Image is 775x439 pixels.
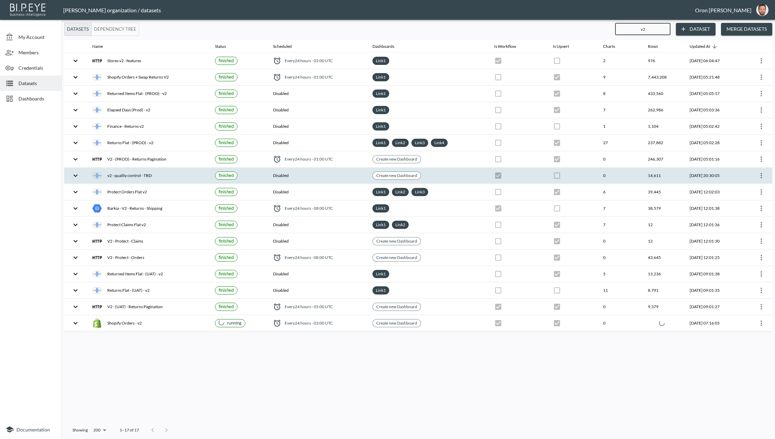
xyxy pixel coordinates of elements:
[756,154,767,165] button: more
[92,122,102,131] img: inner join icon
[209,266,268,282] th: {"type":{},"key":null,"ref":null,"props":{"size":"small","label":{"type":{},"key":null,"ref":null...
[64,23,139,36] div: Platform
[91,426,109,435] div: 200
[209,151,268,167] th: {"type":{},"key":null,"ref":null,"props":{"size":"small","label":{"type":{},"key":null,"ref":null...
[489,102,547,118] th: {"type":{},"key":null,"ref":null,"props":{"disabled":true,"checked":false,"color":"primary","styl...
[598,69,642,85] th: 9
[547,151,598,167] th: {"type":{},"key":null,"ref":null,"props":{"disabled":true,"checked":true,"color":"primary","style...
[268,102,367,118] th: Disabled
[756,121,767,132] button: more
[70,153,81,165] button: expand row
[394,221,407,229] a: Link2
[642,86,684,102] th: 433,560
[431,139,448,147] div: Link4
[92,220,204,230] div: Protect Claims Flat v2
[70,137,81,149] button: expand row
[394,139,407,147] a: Link2
[63,7,695,13] div: [PERSON_NAME] organization / datasets
[372,73,389,81] div: Link1
[489,184,547,200] th: {"type":{},"key":null,"ref":null,"props":{"disabled":true,"checked":false,"color":"primary","styl...
[268,217,367,233] th: Disabled
[598,86,642,102] th: 8
[219,123,234,129] span: finished
[209,233,268,249] th: {"type":{},"key":null,"ref":null,"props":{"size":"small","label":{"type":{},"key":null,"ref":null...
[219,140,234,145] span: finished
[375,90,387,97] a: Link1
[598,102,642,118] th: 7
[598,217,642,233] th: 7
[268,151,367,167] th: {"type":"div","key":null,"ref":null,"props":{"style":{"display":"flex","alignItems":"center","col...
[375,237,419,245] a: Create new Dashboard
[92,236,204,246] div: V2 - Protect - Claims
[742,233,772,249] th: {"type":{"isMobxInjector":true,"displayName":"inject-with-userStore-stripeStore-datasetsStore(Obj...
[268,201,367,217] th: {"type":"div","key":null,"ref":null,"props":{"style":{"display":"flex","alignItems":"center","col...
[64,23,92,36] button: Datasets
[219,91,234,96] span: finished
[547,233,598,249] th: {"type":{},"key":null,"ref":null,"props":{"disabled":true,"checked":true,"color":"primary","style...
[684,184,742,200] th: 2025-08-16, 12:02:03
[598,53,642,69] th: 2
[285,58,333,64] span: Every 24 hours - 02:00 UTC
[367,168,489,184] th: {"type":{},"key":null,"ref":null,"props":{"size":"small","clickable":true,"style":{"background":"...
[92,286,102,295] img: inner join icon
[684,119,742,135] th: 2025-08-17, 05:02:42
[742,184,772,200] th: {"type":{"isMobxInjector":true,"displayName":"inject-with-userStore-stripeStore-datasetsStore(Obj...
[547,69,598,85] th: {"type":{},"key":null,"ref":null,"props":{"disabled":true,"checked":true,"color":"primary","style...
[742,102,772,118] th: {"type":{"isMobxInjector":true,"displayName":"inject-with-userStore-stripeStore-datasetsStore(Obj...
[209,53,268,69] th: {"type":{},"key":null,"ref":null,"props":{"size":"small","label":{"type":{},"key":null,"ref":null...
[87,266,209,282] th: {"type":"div","key":null,"ref":null,"props":{"style":{"display":"flex","gap":16,"alignItems":"cen...
[598,135,642,151] th: 27
[372,172,421,180] div: Create new Dashboard
[375,188,387,196] a: Link1
[70,170,81,181] button: expand row
[372,139,389,147] div: Link1
[742,119,772,135] th: {"type":{"isMobxInjector":true,"displayName":"inject-with-userStore-stripeStore-datasetsStore(Obj...
[87,233,209,249] th: {"type":"div","key":null,"ref":null,"props":{"style":{"display":"flex","gap":16,"alignItems":"cen...
[92,138,204,148] div: Returns Flat - (PROD) - v2
[18,64,56,71] span: Credentials
[375,253,419,261] a: Create new Dashboard
[367,201,489,217] th: {"type":"div","key":null,"ref":null,"props":{"style":{"display":"flex","flexWrap":"wrap","gap":6}...
[642,69,684,85] th: 7,443,208
[209,135,268,151] th: {"type":{},"key":null,"ref":null,"props":{"size":"small","label":{"type":{},"key":null,"ref":null...
[268,250,367,266] th: {"type":"div","key":null,"ref":null,"props":{"style":{"display":"flex","alignItems":"center","col...
[392,188,409,196] div: Link2
[756,105,767,115] button: more
[87,250,209,266] th: {"type":"div","key":null,"ref":null,"props":{"style":{"display":"flex","gap":16,"alignItems":"cen...
[375,172,419,179] a: Create new Dashboard
[721,23,772,36] button: Merge Datasets
[756,88,767,99] button: more
[70,186,81,198] button: expand row
[372,303,421,311] div: Create new Dashboard
[489,233,547,249] th: {"type":{},"key":null,"ref":null,"props":{"disabled":true,"checked":false,"color":"primary","styl...
[413,139,426,147] a: Link3
[553,42,578,51] span: Is Upsert
[92,204,204,213] div: Barkia - V2 - Returns - Shipping
[372,286,389,294] div: Link1
[18,49,56,56] span: Members
[209,168,268,184] th: {"type":{},"key":null,"ref":null,"props":{"size":"small","label":{"type":{},"key":null,"ref":null...
[5,425,56,434] a: Documentation
[268,69,367,85] th: {"type":"div","key":null,"ref":null,"props":{"style":{"display":"flex","alignItems":"center","col...
[273,42,292,51] div: Scheduled
[695,7,751,13] div: Oron [PERSON_NAME]
[70,268,81,280] button: expand row
[285,74,333,80] span: Every 24 hours - 01:00 UTC
[642,102,684,118] th: 262,986
[372,42,403,51] span: Dashboards
[87,86,209,102] th: {"type":"div","key":null,"ref":null,"props":{"style":{"display":"flex","gap":16,"alignItems":"cen...
[367,69,489,85] th: {"type":"div","key":null,"ref":null,"props":{"style":{"display":"flex","flexWrap":"wrap","gap":6}...
[87,184,209,200] th: {"type":"div","key":null,"ref":null,"props":{"style":{"display":"flex","gap":16,"alignItems":"cen...
[489,86,547,102] th: {"type":{},"key":null,"ref":null,"props":{"disabled":true,"checked":false,"color":"primary","styl...
[489,217,547,233] th: {"type":{},"key":null,"ref":null,"props":{"disabled":true,"checked":false,"color":"primary","styl...
[367,217,489,233] th: {"type":"div","key":null,"ref":null,"props":{"style":{"display":"flex","flexWrap":"wrap","gap":6}...
[273,42,301,51] span: Scheduled
[642,119,684,135] th: 1,104
[91,23,139,36] button: Dependency Tree
[70,219,81,231] button: expand row
[92,72,204,82] div: Shopify Orders + Swap Returns V2
[9,2,48,17] img: bipeye-logo
[268,53,367,69] th: {"type":"div","key":null,"ref":null,"props":{"style":{"display":"flex","alignItems":"center","col...
[642,135,684,151] th: 237,882
[372,155,421,163] div: Create new Dashboard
